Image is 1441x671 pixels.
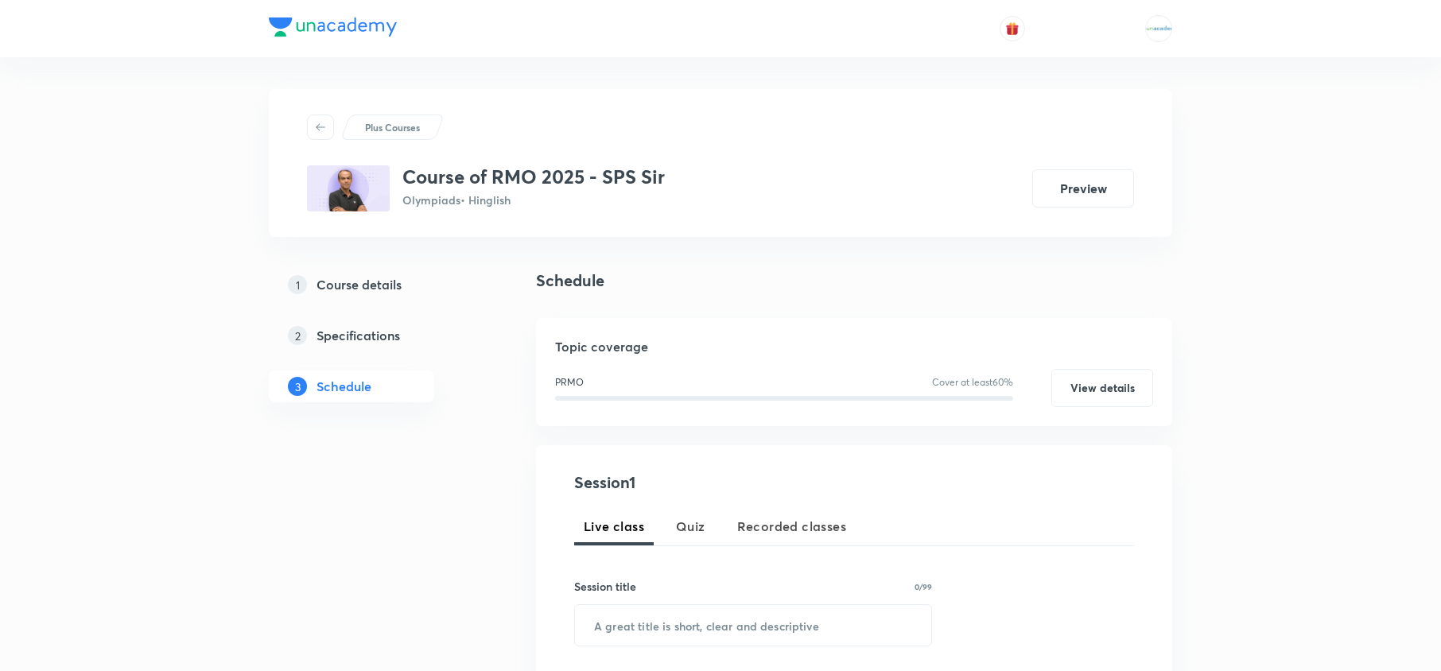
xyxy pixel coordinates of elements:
[269,17,397,37] img: Company Logo
[584,517,644,536] span: Live class
[317,275,402,294] h5: Course details
[915,583,932,591] p: 0/99
[402,165,665,188] h3: Course of RMO 2025 - SPS Sir
[317,377,371,396] h5: Schedule
[737,517,846,536] span: Recorded classes
[1005,21,1020,36] img: avatar
[574,578,636,595] h6: Session title
[269,17,397,41] a: Company Logo
[1000,16,1025,41] button: avatar
[575,605,931,646] input: A great title is short, clear and descriptive
[932,375,1013,390] p: Cover at least 60 %
[288,275,307,294] p: 1
[555,375,584,390] p: PRMO
[402,192,665,208] p: Olympiads • Hinglish
[288,326,307,345] p: 2
[1032,169,1134,208] button: Preview
[288,377,307,396] p: 3
[317,326,400,345] h5: Specifications
[365,120,420,134] p: Plus Courses
[555,337,1153,356] h5: Topic coverage
[676,517,705,536] span: Quiz
[1051,369,1153,407] button: View details
[307,165,390,211] img: A3433A75-496A-4FA7-B03F-E69007671E72_plus.png
[269,320,485,351] a: 2Specifications
[269,269,485,301] a: 1Course details
[574,471,864,495] h4: Session 1
[1145,15,1172,42] img: MOHAMMED SHOAIB
[536,269,604,293] h4: Schedule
